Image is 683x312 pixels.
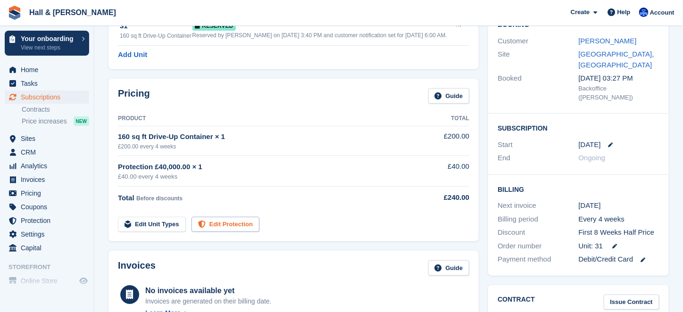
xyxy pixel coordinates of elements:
[579,200,659,211] div: [DATE]
[118,172,416,181] div: £40.00 every 4 weeks
[579,254,659,265] div: Debit/Credit Card
[5,187,89,200] a: menu
[650,8,675,17] span: Account
[498,295,535,310] h2: Contract
[498,254,578,265] div: Payment method
[8,6,22,20] img: stora-icon-8386f47178a22dfd0bd8f6a31ec36ba5ce8667c1dd55bd0f319d3a0aa187defe.svg
[498,214,578,225] div: Billing period
[192,217,259,232] a: Edit Protection
[416,111,469,126] th: Total
[5,241,89,255] a: menu
[22,117,67,126] span: Price increases
[21,146,77,159] span: CRM
[498,184,659,194] h2: Billing
[136,195,183,202] span: Before discounts
[416,126,469,156] td: £200.00
[118,131,416,142] div: 160 sq ft Drive-Up Container × 1
[416,156,469,187] td: £40.00
[120,21,192,32] div: 31
[21,43,77,52] p: View next steps
[579,84,659,102] div: Backoffice ([PERSON_NAME])
[118,217,186,232] a: Edit Unit Types
[579,241,603,252] span: Unit: 31
[21,77,77,90] span: Tasks
[5,31,89,56] a: Your onboarding View next steps
[120,32,192,40] div: 160 sq ft Drive-Up Container
[21,274,77,287] span: Online Store
[21,90,77,104] span: Subscriptions
[5,132,89,145] a: menu
[21,200,77,213] span: Coupons
[78,275,89,287] a: Preview store
[498,241,578,252] div: Order number
[428,88,470,104] a: Guide
[25,5,120,20] a: Hall & [PERSON_NAME]
[118,260,156,276] h2: Invoices
[579,140,601,150] time: 2025-09-12 00:00:00 UTC
[118,111,416,126] th: Product
[5,146,89,159] a: menu
[118,49,147,60] a: Add Unit
[192,21,236,31] span: Reserved
[145,296,272,306] div: Invoices are generated on their billing date.
[579,154,606,162] span: Ongoing
[498,153,578,164] div: End
[8,263,94,272] span: Storefront
[639,8,649,17] img: Claire Banham
[579,227,659,238] div: First 8 Weeks Half Price
[428,260,470,276] a: Guide
[118,88,150,104] h2: Pricing
[498,200,578,211] div: Next invoice
[498,36,578,47] div: Customer
[118,194,134,202] span: Total
[5,63,89,76] a: menu
[5,200,89,213] a: menu
[21,35,77,42] p: Your onboarding
[498,140,578,150] div: Start
[5,159,89,172] a: menu
[21,228,77,241] span: Settings
[21,159,77,172] span: Analytics
[498,123,659,132] h2: Subscription
[21,187,77,200] span: Pricing
[21,214,77,227] span: Protection
[416,192,469,203] div: £240.00
[579,50,654,69] a: [GEOGRAPHIC_DATA], [GEOGRAPHIC_DATA]
[74,116,89,126] div: NEW
[118,162,416,172] div: Protection £40,000.00 × 1
[579,73,659,84] div: [DATE] 03:27 PM
[21,63,77,76] span: Home
[5,274,89,287] a: menu
[5,173,89,186] a: menu
[118,142,416,151] div: £200.00 every 4 weeks
[5,90,89,104] a: menu
[498,49,578,70] div: Site
[498,73,578,102] div: Booked
[5,214,89,227] a: menu
[617,8,631,17] span: Help
[22,105,89,114] a: Contracts
[192,31,450,40] div: Reserved by [PERSON_NAME] on [DATE] 3:40 PM and customer notification set for [DATE] 6:00 AM.
[498,227,578,238] div: Discount
[21,173,77,186] span: Invoices
[21,241,77,255] span: Capital
[22,116,89,126] a: Price increases NEW
[579,37,637,45] a: [PERSON_NAME]
[145,285,272,296] div: No invoices available yet
[579,214,659,225] div: Every 4 weeks
[5,77,89,90] a: menu
[604,295,659,310] a: Issue Contract
[571,8,590,17] span: Create
[21,132,77,145] span: Sites
[5,228,89,241] a: menu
